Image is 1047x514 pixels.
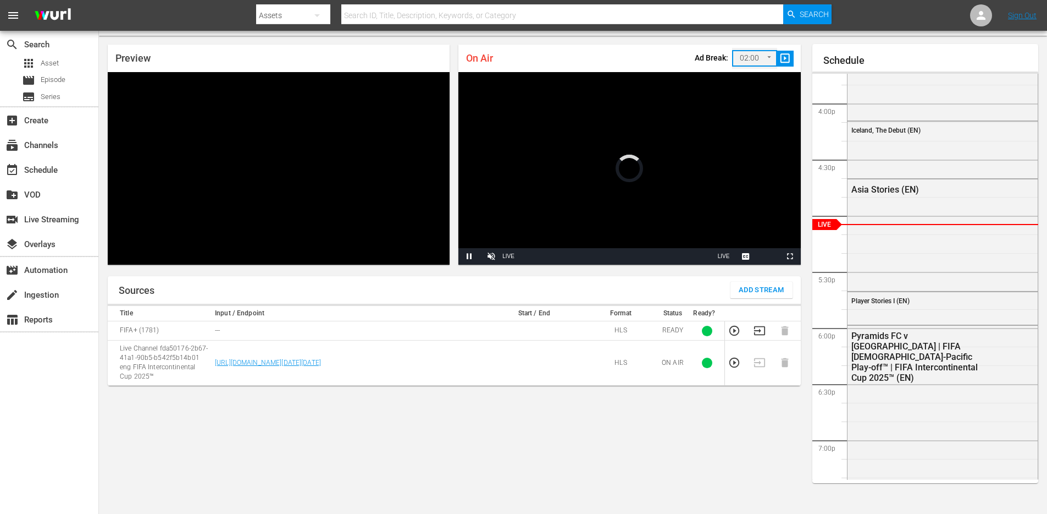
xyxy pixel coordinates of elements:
span: Series [22,90,35,103]
span: Overlays [5,238,19,251]
span: movie [22,74,35,87]
button: Add Stream [730,282,793,298]
span: Player Stories I (EN) [851,297,910,305]
span: Channels [5,139,19,152]
th: Title [108,306,212,321]
span: Create [5,114,19,127]
span: Schedule [5,163,19,177]
span: Asset [41,58,59,69]
h1: Schedule [823,55,1039,66]
td: --- [212,321,482,341]
h1: Sources [119,285,154,296]
td: HLS [586,321,655,341]
span: On Air [466,52,493,64]
div: 02:00 [732,48,777,69]
a: Sign Out [1008,11,1037,20]
th: Ready? [690,306,724,321]
th: Format [586,306,655,321]
span: Search [800,4,829,24]
button: Seek to live, currently behind live [713,248,735,265]
span: menu [7,9,20,22]
span: Automation [5,264,19,277]
button: Picture-in-Picture [757,248,779,265]
span: Search [5,38,19,51]
span: LIVE [718,253,730,259]
a: [URL][DOMAIN_NAME][DATE][DATE] [215,359,321,367]
button: Captions [735,248,757,265]
span: VOD [5,188,19,201]
button: Fullscreen [779,248,801,265]
th: Status [655,306,690,321]
span: Series [41,91,60,102]
td: FIFA+ (1781) [108,321,212,341]
button: Transition [754,325,766,337]
span: Live Streaming [5,213,19,226]
span: slideshow_sharp [779,52,791,65]
button: Preview Stream [728,357,740,369]
span: Reports [5,313,19,326]
span: Add Stream [739,284,784,297]
span: Episode [41,74,65,85]
span: Preview [115,52,151,64]
button: Pause [458,248,480,265]
button: Unmute [480,248,502,265]
th: Input / Endpoint [212,306,482,321]
td: HLS [586,341,655,386]
span: Asset [22,57,35,70]
th: Start / End [482,306,586,321]
button: Search [783,4,832,24]
span: Ingestion [5,288,19,302]
td: READY [655,321,690,341]
span: Iceland, The Debut (EN) [851,127,921,134]
div: Video Player [108,72,450,265]
div: LIVE [502,248,514,265]
div: Asia Stories (EN) [851,184,984,195]
td: Live Channel fda50176-2b67-41a1-90b5-b542f5b14b01 eng FIFA Intercontinental Cup 2025™ [108,341,212,386]
p: Ad Break: [695,53,728,62]
div: Video Player [458,72,800,265]
img: ans4CAIJ8jUAAAAAAAAAAAAAAAAAAAAAAAAgQb4GAAAAAAAAAAAAAAAAAAAAAAAAJMjXAAAAAAAAAAAAAAAAAAAAAAAAgAT5G... [26,3,79,29]
td: ON AIR [655,341,690,386]
div: Pyramids FC v [GEOGRAPHIC_DATA] | FIFA [DEMOGRAPHIC_DATA]-Pacific Play-off™ | FIFA Intercontinent... [851,331,984,383]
